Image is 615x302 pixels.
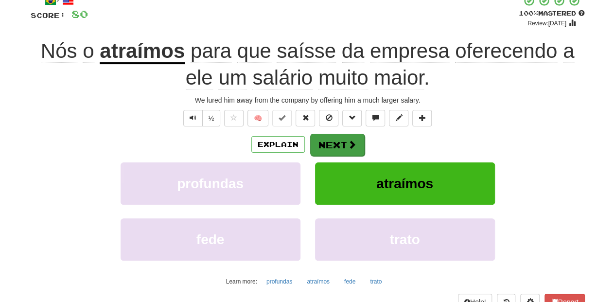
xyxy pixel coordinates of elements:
[100,39,185,64] u: atraímos
[315,218,495,261] button: trato
[519,9,538,17] span: 100 %
[251,136,305,153] button: Explain
[342,39,365,63] span: da
[301,274,335,289] button: atraímos
[376,176,433,191] span: atraímos
[319,110,338,126] button: Ignore sentence (alt+i)
[339,274,361,289] button: fede
[186,66,213,89] span: ele
[218,66,246,89] span: um
[389,110,408,126] button: Edit sentence (alt+d)
[374,66,424,89] span: maior
[237,39,271,63] span: que
[121,218,300,261] button: fede
[224,110,244,126] button: Favorite sentence (alt+f)
[366,110,385,126] button: Discuss sentence (alt+u)
[315,162,495,205] button: atraímos
[247,110,268,126] button: 🧠
[31,11,66,19] span: Score:
[318,66,369,89] span: muito
[277,39,335,63] span: saísse
[365,274,387,289] button: trato
[455,39,557,63] span: oferecendo
[181,110,221,126] div: Text-to-speech controls
[342,110,362,126] button: Grammar (alt+g)
[261,274,298,289] button: profundas
[412,110,432,126] button: Add to collection (alt+a)
[121,162,300,205] button: profundas
[185,39,574,89] span: .
[310,134,365,156] button: Next
[41,39,77,63] span: Nós
[226,278,257,285] small: Learn more:
[191,39,231,63] span: para
[389,232,420,247] span: trato
[527,20,566,27] small: Review: [DATE]
[370,39,449,63] span: empresa
[196,232,225,247] span: fede
[177,176,244,191] span: profundas
[83,39,94,63] span: o
[296,110,315,126] button: Reset to 0% Mastered (alt+r)
[183,110,203,126] button: Play sentence audio (ctl+space)
[272,110,292,126] button: Set this sentence to 100% Mastered (alt+m)
[519,9,585,18] div: Mastered
[563,39,574,63] span: a
[31,95,585,105] div: We lured him away from the company by offering him a much larger salary.
[252,66,313,89] span: salário
[71,8,88,20] span: 80
[202,110,221,126] button: ½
